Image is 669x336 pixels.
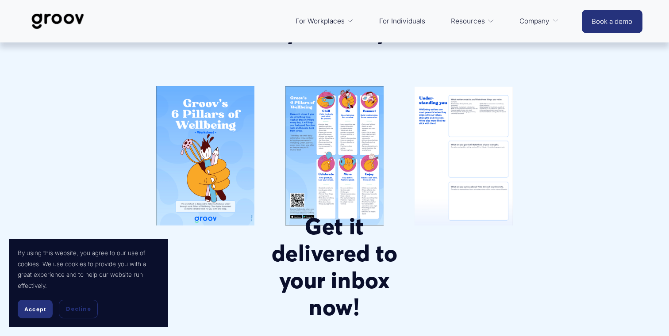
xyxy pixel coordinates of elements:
a: folder dropdown [446,11,499,32]
a: folder dropdown [291,11,358,32]
a: For Individuals [375,11,430,32]
span: Accept [24,306,46,313]
section: Cookie banner [9,239,168,327]
button: Accept [18,300,53,318]
a: Book a demo [582,10,642,33]
strong: Get it delivered to your inbox now! [272,212,403,321]
a: folder dropdown [515,11,563,32]
img: Groov | Workplace Science Platform | Unlock Performance | Drive Results [27,7,89,36]
span: Resources [451,15,485,27]
span: Company [519,15,550,27]
button: Decline [59,300,98,318]
p: By using this website, you agree to our use of cookies. We use cookies to provide you with a grea... [18,248,159,291]
span: Decline [66,305,91,313]
span: For Workplaces [296,15,345,27]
